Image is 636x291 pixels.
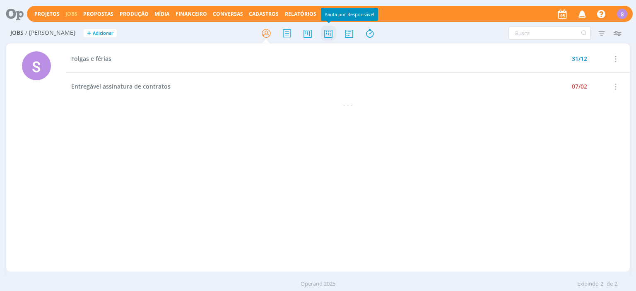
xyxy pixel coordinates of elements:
a: Produção [120,10,149,17]
span: Cadastros [249,10,279,17]
a: Projetos [34,10,60,17]
div: S [22,51,51,80]
a: Relatórios [285,10,316,17]
a: Folgas e férias [71,55,111,63]
span: + [87,29,91,38]
span: Exibindo [577,280,599,288]
div: Pauta por Responsável [321,8,378,21]
span: Financeiro [176,10,207,17]
div: 07/02 [572,84,587,89]
span: / [PERSON_NAME] [25,29,75,36]
button: Relatórios [282,11,319,17]
div: S [617,9,627,19]
button: Financeiro [173,11,210,17]
button: Cadastros [246,11,281,17]
a: Jobs [65,10,77,17]
a: Mídia [154,10,169,17]
button: Projetos [32,11,62,17]
span: 2 [600,280,603,288]
span: de [607,280,613,288]
div: 31/12 [572,56,587,62]
button: S [617,7,628,21]
span: 2 [614,280,617,288]
div: - - - [66,101,629,109]
span: Adicionar [93,31,113,36]
span: Propostas [83,10,113,17]
button: Jobs [63,11,80,17]
button: Propostas [81,11,116,17]
a: Entregável assinatura de contratos [71,82,171,90]
button: Mídia [152,11,172,17]
button: +Adicionar [84,29,117,38]
input: Busca [508,26,591,40]
a: Conversas [213,10,243,17]
button: Produção [117,11,151,17]
span: Jobs [10,29,24,36]
button: Conversas [210,11,246,17]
